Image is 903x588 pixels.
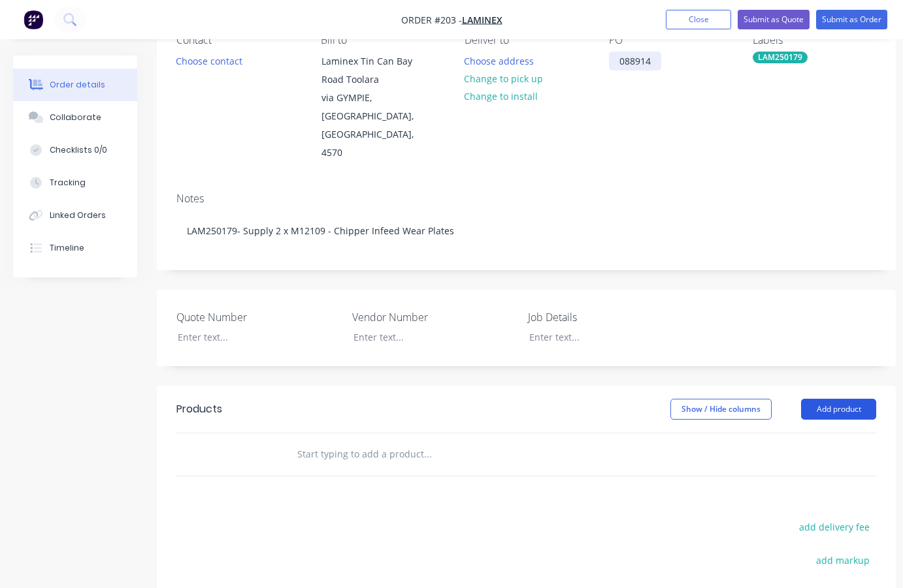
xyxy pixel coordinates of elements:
[792,518,876,536] button: add delivery fee
[457,87,545,105] button: Change to install
[816,10,887,29] button: Submit as Order
[310,52,441,162] div: Laminex Tin Can Bay Road Toolaravia GYMPIE, [GEOGRAPHIC_DATA], [GEOGRAPHIC_DATA], 4570
[670,399,772,420] button: Show / Hide columns
[462,14,502,26] a: Laminex
[666,10,731,29] button: Close
[13,101,137,134] button: Collaborate
[321,52,430,89] div: Laminex Tin Can Bay Road Toolara
[13,232,137,264] button: Timeline
[24,10,43,29] img: Factory
[13,69,137,101] button: Order details
[176,309,340,325] label: Quote Number
[609,34,732,46] div: PO
[50,112,101,123] div: Collaborate
[809,551,876,569] button: add markup
[176,34,300,46] div: Contact
[401,14,462,26] span: Order #203 -
[176,193,876,205] div: Notes
[609,52,661,70] div: 088914
[176,211,876,251] div: LAM250179- Supply 2 x M12109 - Chipper Infeed Wear Plates
[352,309,516,325] label: Vendor Number
[753,52,808,63] div: LAM250179
[753,34,876,46] div: Labels
[321,89,430,162] div: via GYMPIE, [GEOGRAPHIC_DATA], [GEOGRAPHIC_DATA], 4570
[169,52,250,69] button: Choose contact
[13,134,137,166] button: Checklists 0/0
[801,399,876,420] button: Add product
[50,79,105,91] div: Order details
[50,209,106,221] div: Linked Orders
[13,199,137,232] button: Linked Orders
[50,177,86,189] div: Tracking
[50,144,107,156] div: Checklists 0/0
[738,10,810,29] button: Submit as Quote
[13,166,137,199] button: Tracking
[297,441,558,467] input: Start typing to add a product...
[465,34,588,46] div: Deliver to
[321,34,444,46] div: Bill to
[528,309,691,325] label: Job Details
[457,52,541,69] button: Choose address
[457,70,550,87] button: Change to pick up
[50,242,84,254] div: Timeline
[176,401,222,417] div: Products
